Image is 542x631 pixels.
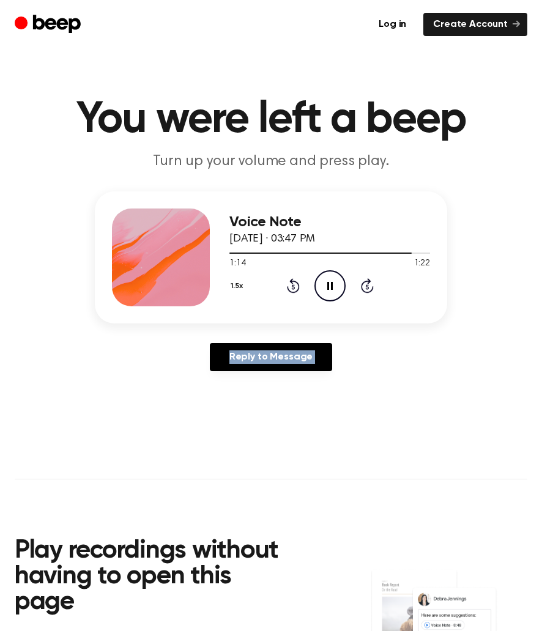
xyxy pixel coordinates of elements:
[369,13,416,36] a: Log in
[229,234,315,245] span: [DATE] · 03:47 PM
[15,98,527,142] h1: You were left a beep
[210,343,332,371] a: Reply to Message
[229,257,245,270] span: 1:14
[423,13,527,36] a: Create Account
[229,276,248,297] button: 1.5x
[15,538,279,615] h2: Play recordings without having to open this page
[229,214,430,231] h3: Voice Note
[15,13,84,37] a: Beep
[414,257,430,270] span: 1:22
[36,152,506,172] p: Turn up your volume and press play.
